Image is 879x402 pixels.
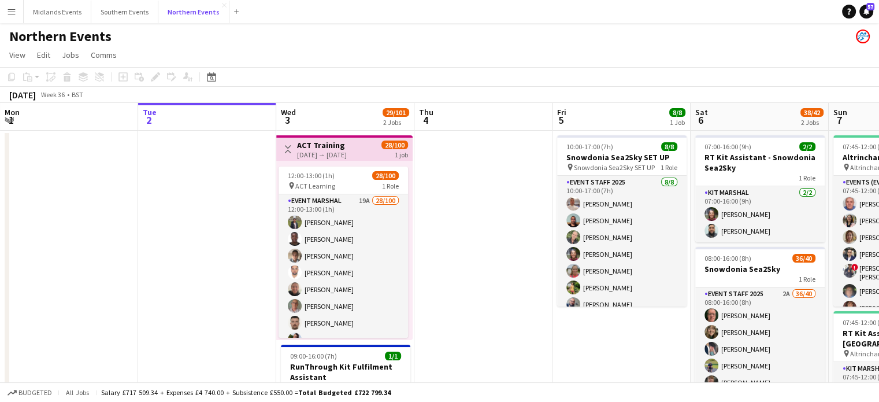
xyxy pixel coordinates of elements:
span: Week 36 [38,90,67,99]
span: 3 [279,113,296,127]
span: Fri [557,107,566,117]
span: Tue [143,107,157,117]
div: 2 Jobs [801,118,823,127]
button: Northern Events [158,1,229,23]
span: 4 [417,113,433,127]
span: All jobs [64,388,91,397]
h1: Northern Events [9,28,112,45]
span: 07:00-16:00 (9h) [704,142,751,151]
span: 5 [555,113,566,127]
span: Jobs [62,50,79,60]
a: 57 [859,5,873,19]
span: 38/42 [800,108,824,117]
h3: RT Kit Assistant - Snowdonia Sea2Sky [695,152,825,173]
span: 1 Role [799,275,815,283]
span: 2 [141,113,157,127]
span: 08:00-16:00 (8h) [704,254,751,263]
h3: Snowdonia Sea2Sky SET UP [557,152,687,163]
app-job-card: 12:00-13:00 (1h)28/100 ACT Learning1 RoleEvent Marshal19A28/10012:00-13:00 (1h)[PERSON_NAME][PERS... [279,167,408,338]
span: 8/8 [661,142,677,151]
span: 1 Role [661,163,677,172]
span: ! [851,264,858,271]
div: [DATE] [9,89,36,101]
span: 2/2 [799,142,815,151]
span: Thu [419,107,433,117]
a: Edit [32,47,55,62]
app-card-role: Event Staff 20258/810:00-17:00 (7h)[PERSON_NAME][PERSON_NAME][PERSON_NAME][PERSON_NAME][PERSON_NA... [557,176,687,333]
button: Midlands Events [24,1,91,23]
button: Budgeted [6,386,54,399]
span: Edit [37,50,50,60]
a: Comms [86,47,121,62]
span: 6 [693,113,708,127]
span: 12:00-13:00 (1h) [288,171,335,180]
span: Mon [5,107,20,117]
app-job-card: 10:00-17:00 (7h)8/8Snowdonia Sea2Sky SET UP Snowdonia Sea2Sky SET UP1 RoleEvent Staff 20258/810:0... [557,135,687,307]
div: 1 Job [670,118,685,127]
a: Jobs [57,47,84,62]
span: View [9,50,25,60]
span: 28/100 [381,141,408,149]
span: Sat [695,107,708,117]
span: 36/40 [792,254,815,263]
app-card-role: Kit Marshal2/207:00-16:00 (9h)[PERSON_NAME][PERSON_NAME] [695,186,825,242]
span: Total Budgeted £722 799.34 [298,388,391,397]
span: 1 Role [382,182,399,190]
div: 1 job [395,149,408,159]
h3: ACT Training [297,140,347,150]
div: Salary £717 509.34 + Expenses £4 740.00 + Subsistence £550.00 = [101,388,391,397]
div: [DATE] → [DATE] [297,150,347,159]
span: 7 [832,113,847,127]
div: 2 Jobs [383,118,409,127]
span: 10:00-17:00 (7h) [566,142,613,151]
span: Comms [91,50,117,60]
a: View [5,47,30,62]
span: Sun [833,107,847,117]
span: Wed [281,107,296,117]
h3: RunThrough Kit Fulfilment Assistant [281,362,410,382]
app-user-avatar: RunThrough Events [856,29,870,43]
span: 29/101 [383,108,409,117]
span: 09:00-16:00 (7h) [290,352,337,360]
span: Snowdonia Sea2Sky SET UP [574,163,655,172]
span: 28/100 [372,171,399,180]
button: Southern Events [91,1,158,23]
h3: Snowdonia Sea2Sky [695,264,825,274]
span: Budgeted [18,389,52,397]
span: 1 [3,113,20,127]
span: ACT Learning [295,182,335,190]
span: 1/1 [385,352,401,360]
span: 57 [866,3,874,10]
span: 1 Role [799,174,815,182]
span: 8/8 [669,108,685,117]
app-job-card: 07:00-16:00 (9h)2/2RT Kit Assistant - Snowdonia Sea2Sky1 RoleKit Marshal2/207:00-16:00 (9h)[PERSO... [695,135,825,242]
div: BST [72,90,83,99]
